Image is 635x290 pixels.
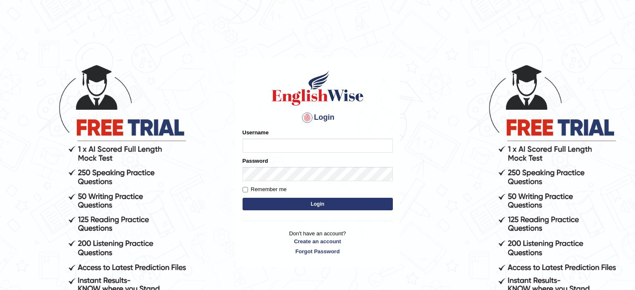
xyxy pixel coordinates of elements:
label: Password [243,157,268,165]
input: Remember me [243,187,248,192]
button: Login [243,198,393,210]
h4: Login [243,111,393,124]
p: Don't have an account? [243,229,393,255]
a: Forgot Password [243,247,393,255]
img: Logo of English Wise sign in for intelligent practice with AI [270,69,365,107]
a: Create an account [243,237,393,245]
label: Username [243,129,269,136]
label: Remember me [243,185,287,194]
